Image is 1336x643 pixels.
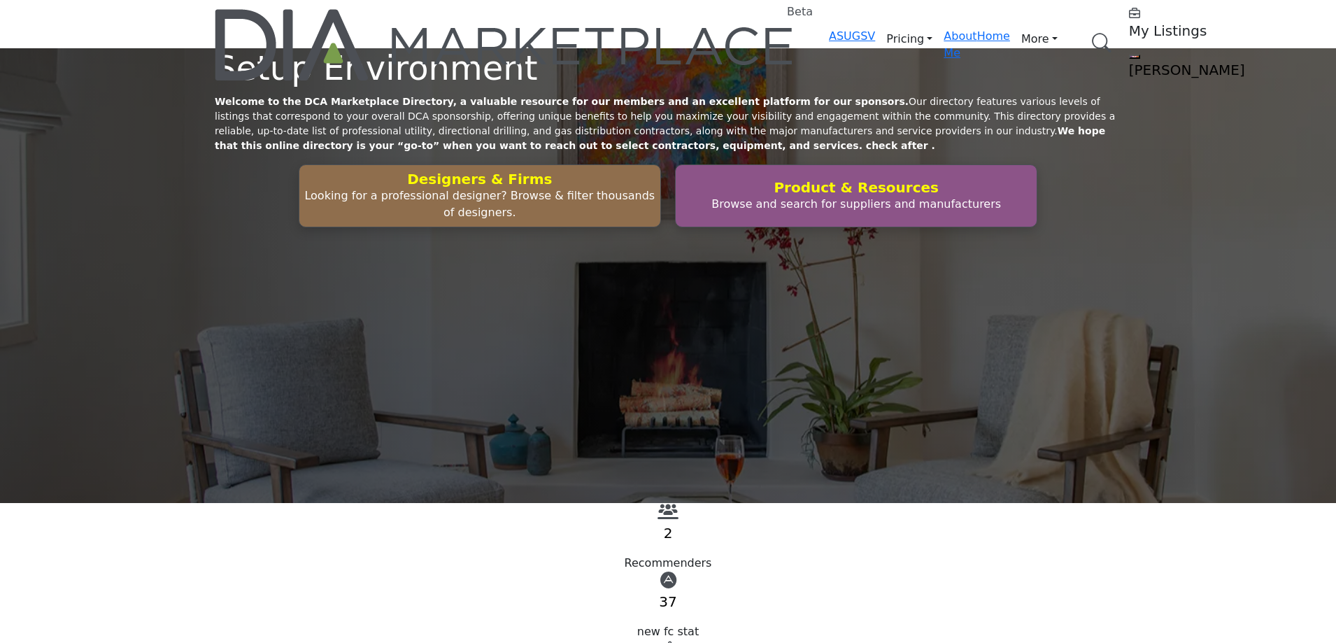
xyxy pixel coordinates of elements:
[875,28,944,50] a: Pricing
[944,29,976,59] a: About Me
[829,29,875,43] a: ASUGSV
[1077,24,1121,62] a: Search
[675,164,1037,227] button: Product & Resources Browse and search for suppliers and manufacturers
[977,29,1010,43] a: Home
[304,171,656,188] h2: Designers & Firms
[215,96,909,107] strong: Welcome to the DCA Marketplace Directory, a valuable resource for our members and an excellent pl...
[1129,55,1140,59] button: Show hide supplier dropdown
[215,623,1121,640] div: new fc stat
[680,179,1032,196] h2: Product & Resources
[1129,22,1304,39] h5: My Listings
[664,525,673,542] a: 2
[787,5,813,18] h6: Beta
[658,507,678,521] a: View Recommenders
[1129,6,1304,39] div: My Listings
[215,9,795,80] a: Beta
[215,555,1121,572] div: Recommenders
[680,196,1032,213] p: Browse and search for suppliers and manufacturers
[215,9,795,80] img: Site Logo
[659,593,676,610] a: 37
[299,164,661,227] button: Designers & Firms Looking for a professional designer? Browse & filter thousands of designers.
[304,188,656,221] p: Looking for a professional designer? Browse & filter thousands of designers.
[1129,62,1304,78] h5: [PERSON_NAME]
[215,94,1121,153] p: Our directory features various levels of listings that correspond to your overall DCA sponsorship...
[1010,28,1069,50] a: More
[215,125,1105,151] strong: We hope that this online directory is your “go-to” when you want to reach out to select contracto...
